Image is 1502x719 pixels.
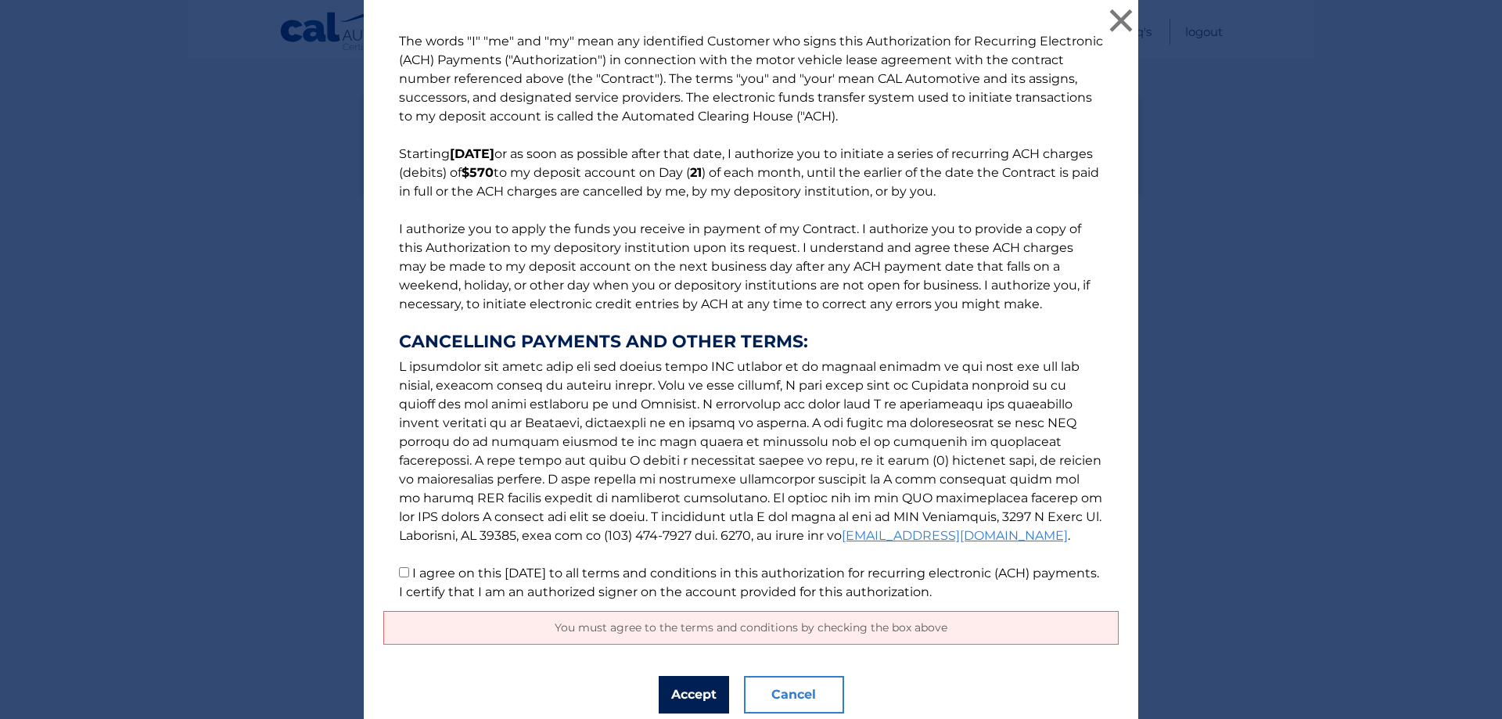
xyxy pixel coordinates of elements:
a: [EMAIL_ADDRESS][DOMAIN_NAME] [842,528,1068,543]
b: 21 [690,165,702,180]
b: [DATE] [450,146,494,161]
b: $570 [462,165,494,180]
button: Cancel [744,676,844,714]
label: I agree on this [DATE] to all terms and conditions in this authorization for recurring electronic... [399,566,1099,599]
strong: CANCELLING PAYMENTS AND OTHER TERMS: [399,333,1103,351]
button: Accept [659,676,729,714]
span: You must agree to the terms and conditions by checking the box above [555,620,947,635]
button: × [1105,5,1137,36]
p: The words "I" "me" and "my" mean any identified Customer who signs this Authorization for Recurri... [383,32,1119,602]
